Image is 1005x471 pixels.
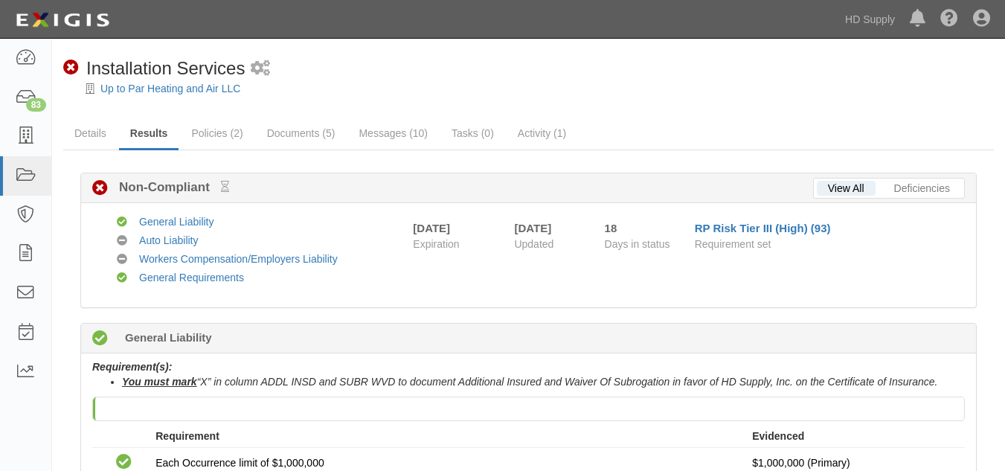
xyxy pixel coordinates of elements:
div: Installation Services [63,56,245,81]
a: HD Supply [838,4,902,34]
strong: Evidenced [752,430,804,442]
a: Tasks (0) [440,118,505,148]
a: View All [817,181,876,196]
i: Compliant 18 days (since 09/22/2025) [92,331,108,347]
a: Documents (5) [256,118,347,148]
span: Installation Services [86,58,245,78]
a: Workers Compensation/Employers Liability [139,253,338,265]
i: 2 scheduled workflows [251,61,270,77]
span: Requirement set [695,238,771,250]
span: Each Occurrence limit of $1,000,000 [155,457,324,469]
i: Compliant [117,273,127,283]
b: Requirement(s): [92,361,172,373]
small: Pending Review [221,181,229,193]
i: Non-Compliant [63,60,79,76]
u: You must mark [122,376,197,388]
a: General Liability [139,216,213,228]
a: Messages (10) [347,118,439,148]
a: Details [63,118,118,148]
div: 83 [26,98,46,112]
i: No Coverage [117,254,127,265]
a: Up to Par Heating and Air LLC [100,83,240,94]
div: [DATE] [413,220,450,236]
i: “X” in column ADDL INSD and SUBR WVD to document Additional Insured and Waiver Of Subrogation in ... [122,376,937,388]
i: Non-Compliant [92,181,108,196]
i: Compliant [116,455,132,470]
b: Non-Compliant [108,179,229,196]
a: Activity (1) [507,118,577,148]
strong: Requirement [155,430,219,442]
a: Deficiencies [883,181,961,196]
img: logo-5460c22ac91f19d4615b14bd174203de0afe785f0fc80cf4dbbc73dc1793850b.png [11,7,114,33]
span: Updated [514,238,553,250]
a: Policies (2) [180,118,254,148]
a: General Requirements [139,272,244,283]
i: Compliant [117,217,127,228]
span: Expiration [413,237,503,251]
a: Results [119,118,179,150]
i: No Coverage [117,236,127,246]
div: [DATE] [514,220,582,236]
b: General Liability [125,330,212,345]
a: Auto Liability [139,234,198,246]
a: RP Risk Tier III (High) (93) [695,222,831,234]
span: Days in status [605,238,670,250]
div: Since 09/22/2025 [605,220,684,236]
i: Help Center - Complianz [940,10,958,28]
